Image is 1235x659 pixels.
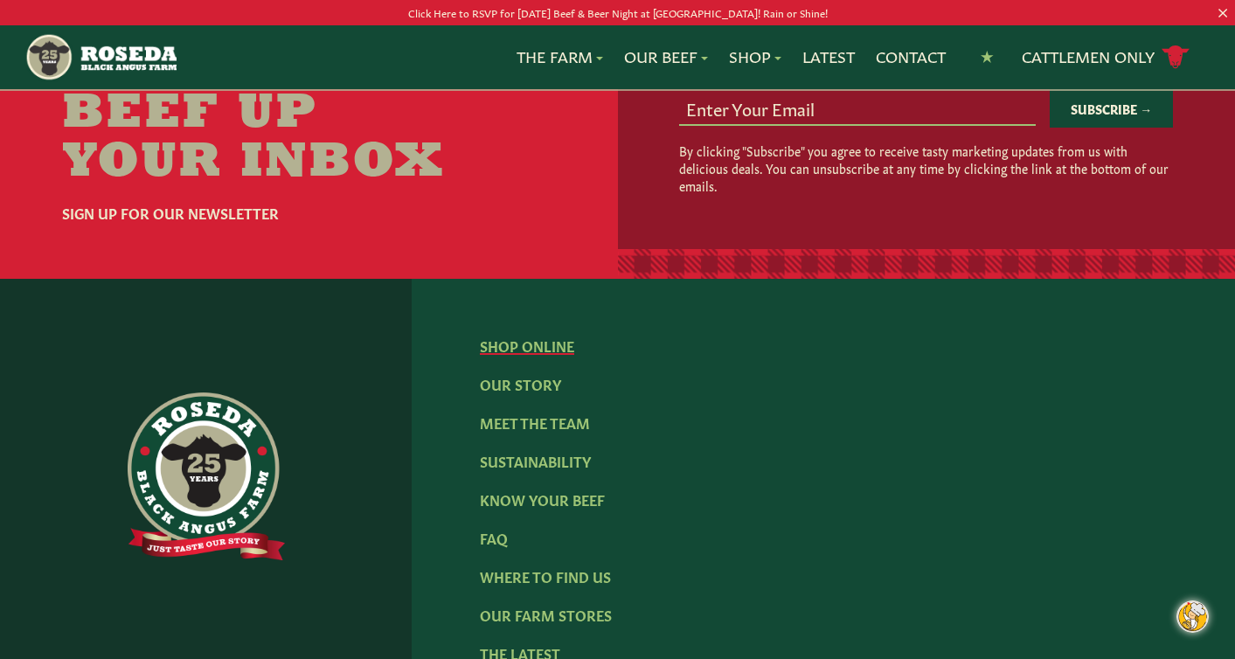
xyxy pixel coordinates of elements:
h2: Beef Up Your Inbox [62,90,510,188]
button: Subscribe → [1050,89,1173,128]
a: Shop [729,45,781,68]
a: FAQ [480,528,508,547]
a: Where To Find Us [480,566,611,586]
a: Meet The Team [480,413,590,432]
p: Click Here to RSVP for [DATE] Beef & Beer Night at [GEOGRAPHIC_DATA]! Rain or Shine! [62,3,1174,22]
a: The Farm [517,45,603,68]
img: https://roseda.com/wp-content/uploads/2021/05/roseda-25-header.png [24,32,177,82]
a: Shop Online [480,336,574,355]
a: Our Farm Stores [480,605,612,624]
p: By clicking "Subscribe" you agree to receive tasty marketing updates from us with delicious deals... [679,142,1173,194]
a: Know Your Beef [480,489,605,509]
a: Sustainability [480,451,591,470]
a: Our Beef [624,45,708,68]
nav: Main Navigation [24,25,1210,89]
a: Latest [802,45,855,68]
img: https://roseda.com/wp-content/uploads/2021/06/roseda-25-full@2x.png [128,392,285,560]
input: Enter Your Email [679,91,1036,124]
a: Cattlemen Only [1022,42,1190,73]
h6: Sign Up For Our Newsletter [62,202,510,223]
a: Contact [876,45,946,68]
a: Our Story [480,374,561,393]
